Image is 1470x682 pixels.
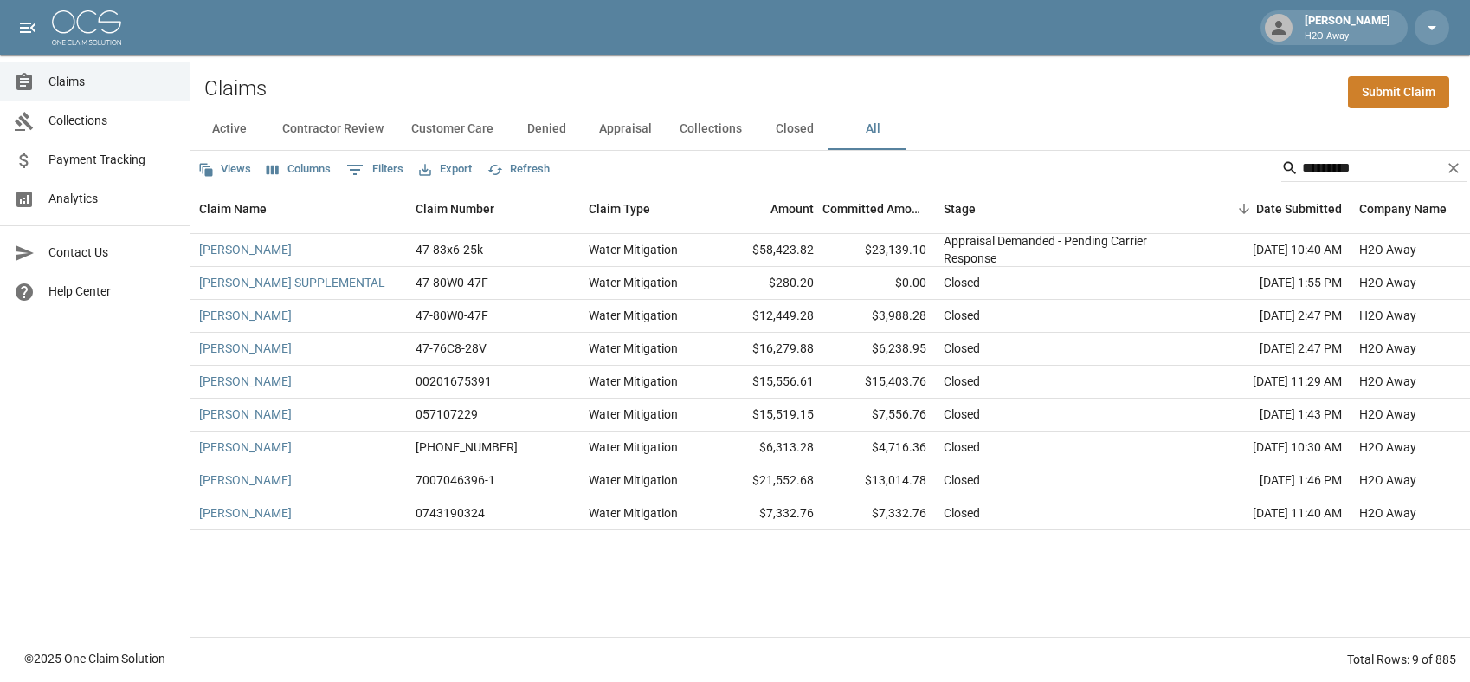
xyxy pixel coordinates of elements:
button: Select columns [262,156,335,183]
div: Company Name [1359,185,1447,233]
button: Refresh [483,156,554,183]
div: Water Mitigation [589,373,678,390]
button: Closed [756,108,834,150]
a: [PERSON_NAME] [199,373,292,390]
div: Water Mitigation [589,504,678,522]
button: Clear [1441,155,1467,181]
div: H2O Away [1359,504,1416,522]
div: Committed Amount [822,185,926,233]
span: Contact Us [48,244,176,262]
div: [PERSON_NAME] [1298,12,1397,43]
button: Customer Care [397,108,507,150]
span: Help Center [48,283,176,301]
a: [PERSON_NAME] [199,471,292,489]
div: $12,449.28 [710,300,822,333]
div: $7,332.76 [710,497,822,530]
div: [DATE] 11:40 AM [1195,497,1351,530]
div: Claim Number [407,185,580,233]
a: [PERSON_NAME] SUPPLEMENTAL [199,274,385,291]
p: H2O Away [1305,29,1390,44]
div: $0.00 [822,267,935,300]
div: Closed [944,438,980,456]
div: dynamic tabs [190,108,1470,150]
div: $13,014.78 [822,464,935,497]
div: $3,988.28 [822,300,935,333]
div: Date Submitted [1256,185,1342,233]
div: [DATE] 2:47 PM [1195,333,1351,366]
div: Closed [944,406,980,423]
div: [DATE] 1:43 PM [1195,399,1351,432]
div: 0743190324 [416,504,485,522]
div: © 2025 One Claim Solution [24,650,165,667]
div: [DATE] 2:47 PM [1195,300,1351,333]
button: Active [190,108,268,150]
button: Contractor Review [268,108,397,150]
span: Analytics [48,190,176,208]
div: Closed [944,373,980,390]
div: Claim Type [580,185,710,233]
div: 47-76C8-28V [416,340,487,357]
div: $21,552.68 [710,464,822,497]
div: Date Submitted [1195,185,1351,233]
div: Closed [944,307,980,324]
a: [PERSON_NAME] [199,504,292,522]
span: Collections [48,112,176,130]
div: Water Mitigation [589,471,678,489]
div: $58,423.82 [710,234,822,267]
div: Water Mitigation [589,438,678,456]
span: Payment Tracking [48,151,176,169]
button: Show filters [342,156,408,184]
a: [PERSON_NAME] [199,307,292,324]
div: H2O Away [1359,406,1416,423]
div: Stage [944,185,976,233]
div: [DATE] 10:40 AM [1195,234,1351,267]
div: H2O Away [1359,307,1416,324]
div: 47-80W0-47F [416,307,488,324]
div: [DATE] 11:29 AM [1195,366,1351,399]
a: Submit Claim [1348,76,1449,108]
div: Claim Number [416,185,494,233]
div: 7007046396-1 [416,471,495,489]
div: $6,238.95 [822,333,935,366]
div: 47-83x6-25k [416,241,483,258]
button: All [834,108,912,150]
div: Water Mitigation [589,307,678,324]
div: H2O Away [1359,274,1416,291]
div: Appraisal Demanded - Pending Carrier Response [944,232,1186,267]
div: $4,716.36 [822,432,935,464]
span: Claims [48,73,176,91]
div: $15,556.61 [710,366,822,399]
div: $7,332.76 [822,497,935,530]
button: Views [194,156,255,183]
div: [DATE] 1:46 PM [1195,464,1351,497]
div: [DATE] 1:55 PM [1195,267,1351,300]
div: Total Rows: 9 of 885 [1347,651,1456,668]
button: Collections [666,108,756,150]
button: Export [415,156,476,183]
h2: Claims [204,76,267,101]
a: [PERSON_NAME] [199,340,292,357]
div: $16,279.88 [710,333,822,366]
div: $6,313.28 [710,432,822,464]
div: $7,556.76 [822,399,935,432]
div: $280.20 [710,267,822,300]
div: Closed [944,504,980,522]
div: Water Mitigation [589,241,678,258]
div: Search [1281,154,1467,185]
button: Denied [507,108,585,150]
div: H2O Away [1359,373,1416,390]
div: $15,403.76 [822,366,935,399]
div: Closed [944,274,980,291]
button: open drawer [10,10,45,45]
div: Water Mitigation [589,274,678,291]
div: 47-80W0-47F [416,274,488,291]
a: [PERSON_NAME] [199,241,292,258]
div: Claim Name [190,185,407,233]
div: $23,139.10 [822,234,935,267]
div: Amount [770,185,814,233]
div: H2O Away [1359,241,1416,258]
div: Closed [944,471,980,489]
div: Claim Name [199,185,267,233]
div: Committed Amount [822,185,935,233]
a: [PERSON_NAME] [199,438,292,456]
